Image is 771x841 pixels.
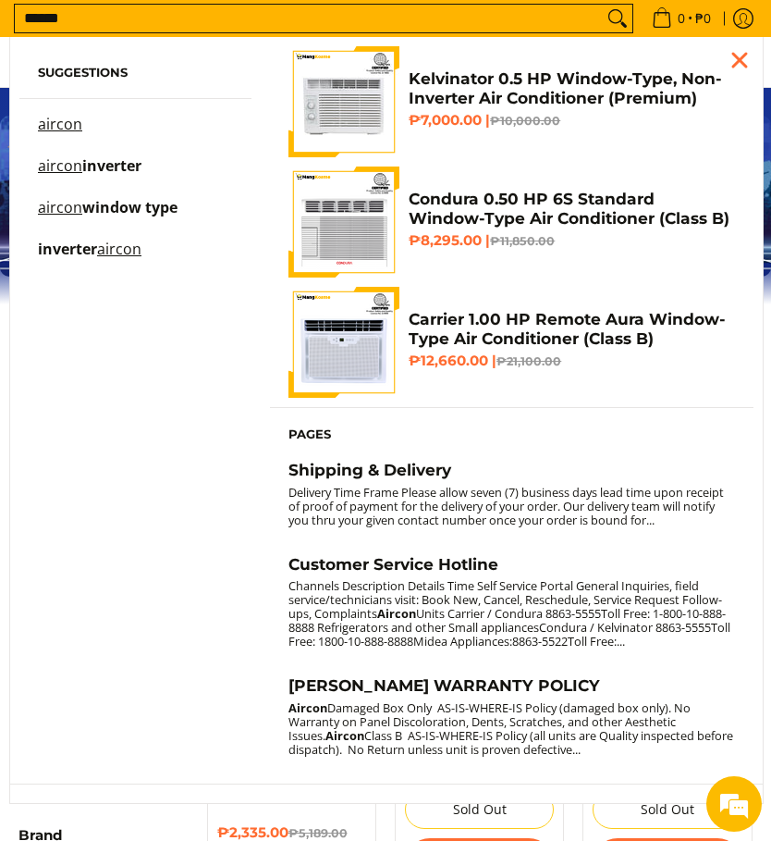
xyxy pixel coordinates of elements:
small: Damaged Box Only AS-IS-WHERE-IS Policy (damaged box only). No Warranty on Panel Discoloration, De... [288,699,733,758]
h6: ₱7,000.00 | [409,112,735,130]
strong: Aircon [377,605,416,622]
mark: aircon [97,239,141,259]
del: ₱21,100.00 [496,354,561,368]
del: ₱5,189.00 [288,826,348,840]
button: Sold Out [405,790,554,829]
p: aircon window type [38,201,177,233]
span: 0 [675,12,688,25]
p: aircon inverter [38,159,141,192]
img: condura-wrac-6s-premium-mang-kosme [288,167,399,278]
small: Delivery Time Frame Please allow seven (7) business days lead time upon receipt of proof of payme... [288,484,724,528]
a: aircon [38,117,233,150]
a: Kelvinator 0.5 HP Window-Type, Non-Inverter Air Conditioner (Premium) Kelvinator 0.5 HP Window-Ty... [288,46,735,157]
a: condura-wrac-6s-premium-mang-kosme Condura 0.50 HP 6S Standard Window-Type Air Conditioner (Class... [288,167,735,278]
strong: Aircon [288,699,327,716]
a: Shipping & Delivery [288,460,735,484]
small: Channels Description Details Time Self Service Portal General Inquiries, field service/technician... [288,577,730,649]
h4: Shipping & Delivery [288,460,451,479]
del: ₱11,850.00 [490,234,555,248]
strong: Aircon [325,727,364,744]
a: aircon inverter [38,159,233,192]
span: inverter [82,155,141,176]
mark: aircon [38,197,82,217]
mark: aircon [38,155,82,176]
a: Customer Service Hotline [288,554,735,578]
h6: Suggestions [38,65,233,80]
h6: Pages [288,427,735,441]
span: • [646,8,716,29]
button: Sold Out [593,790,741,829]
span: inverter [38,239,97,259]
h4: Kelvinator 0.5 HP Window-Type, Non-Inverter Air Conditioner (Premium) [409,68,735,108]
img: Kelvinator 0.5 HP Window-Type, Non-Inverter Air Conditioner (Premium) [288,46,399,157]
a: aircon window type [38,201,233,233]
div: Close pop up [726,46,753,74]
span: We're online! [107,233,255,420]
p: aircon [38,117,82,150]
span: ₱0 [692,12,714,25]
button: See all results for"aircon" [288,785,485,836]
del: ₱10,000.00 [490,114,560,128]
mark: aircon [38,114,82,134]
div: Chat with us now [96,104,311,128]
h4: Condura 0.50 HP 6S Standard Window-Type Air Conditioner (Class B) [409,189,735,229]
strong: "aircon" [414,801,467,819]
a: inverter aircon [38,242,233,275]
button: Search [603,5,632,32]
h4: Customer Service Hotline [288,554,498,574]
h6: ₱8,295.00 | [409,232,735,251]
h4: [PERSON_NAME] WARRANTY POLICY [288,675,600,695]
textarea: Type your message and hit 'Enter' [9,505,352,570]
a: [PERSON_NAME] WARRANTY POLICY [288,675,735,699]
h4: Carrier 1.00 HP Remote Aura Window-Type Air Conditioner (Class B) [409,309,735,349]
h6: ₱12,660.00 | [409,352,735,371]
img: Carrier 1.00 HP Remote Aura Window-Type Air Conditioner (Class B) [288,287,399,398]
span: window type [82,197,177,217]
div: Minimize live chat window [303,9,348,54]
a: Carrier 1.00 HP Remote Aura Window-Type Air Conditioner (Class B) Carrier 1.00 HP Remote Aura Win... [288,287,735,398]
p: inverter aircon [38,242,141,275]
